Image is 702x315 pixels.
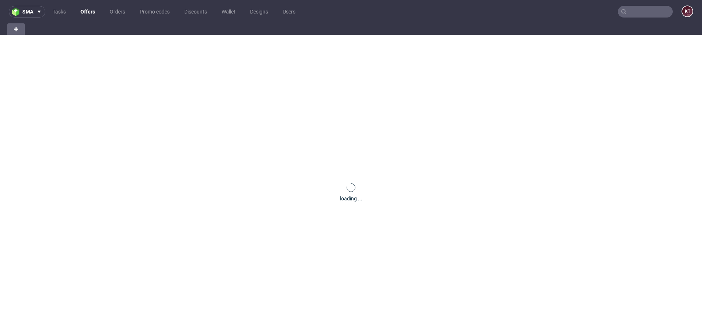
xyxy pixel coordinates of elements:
span: sma [22,9,33,14]
a: Designs [246,6,272,18]
button: sma [9,6,45,18]
div: loading ... [340,195,362,202]
a: Users [278,6,300,18]
figcaption: KT [682,6,692,16]
a: Tasks [48,6,70,18]
a: Promo codes [135,6,174,18]
a: Offers [76,6,99,18]
img: logo [12,8,22,16]
a: Wallet [217,6,240,18]
a: Discounts [180,6,211,18]
a: Orders [105,6,129,18]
